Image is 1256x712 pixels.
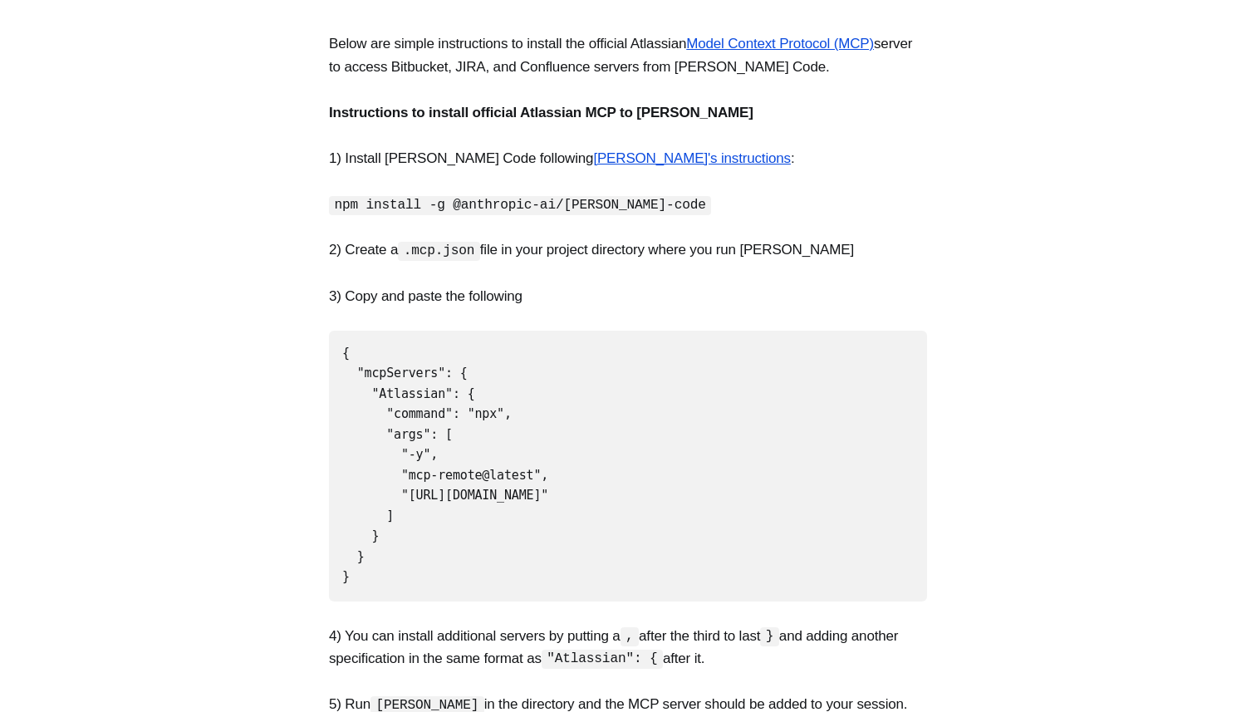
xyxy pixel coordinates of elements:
[329,105,753,120] strong: Instructions to install official Atlassian MCP to [PERSON_NAME]
[621,627,639,646] code: ,
[329,196,711,215] code: npm install -g @anthropic-ai/[PERSON_NAME]-code
[329,285,927,307] p: 3) Copy and paste the following
[329,32,927,77] p: Below are simple instructions to install the official Atlassian server to access Bitbucket, JIRA,...
[329,625,927,670] p: 4) You can install additional servers by putting a after the third to last and adding another spe...
[329,238,927,261] p: 2) Create a file in your project directory where you run [PERSON_NAME]
[342,346,548,585] code: { "mcpServers": { "Atlassian": { "command": "npx", "args": [ "-y", "mcp-remote@latest", "[URL][DO...
[760,627,778,646] code: }
[593,150,791,166] a: [PERSON_NAME]'s instructions
[542,650,663,669] code: "Atlassian": {
[329,147,927,169] p: 1) Install [PERSON_NAME] Code following :
[686,36,874,52] a: Model Context Protocol (MCP)
[398,242,480,261] code: .mcp.json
